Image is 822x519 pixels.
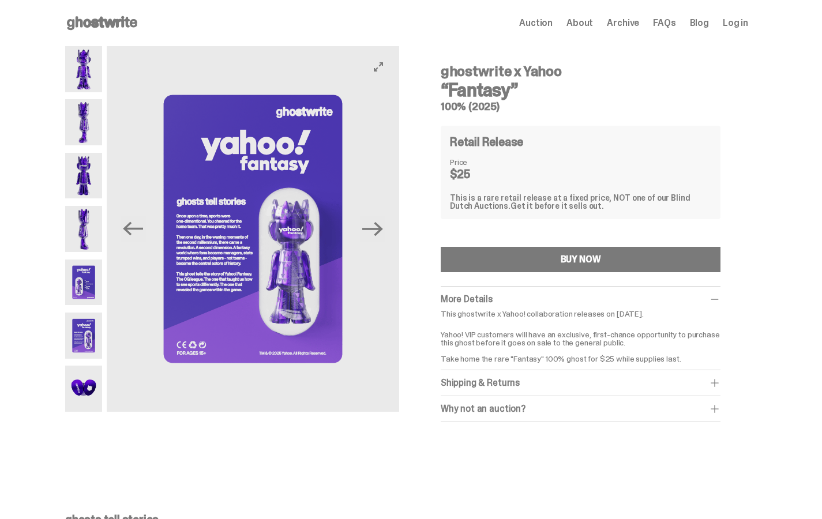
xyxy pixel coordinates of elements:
span: Get it before it sells out. [511,201,604,211]
h3: “Fantasy” [441,81,720,99]
a: FAQs [653,18,675,28]
div: Why not an auction? [441,403,720,415]
div: BUY NOW [561,255,601,264]
div: Shipping & Returns [441,377,720,389]
img: Yahoo-HG---7.png [65,366,102,412]
img: Yahoo-HG---6.png [107,46,399,412]
img: Yahoo-HG---5.png [65,259,102,306]
button: BUY NOW [441,247,720,272]
span: More Details [441,293,493,305]
button: View full-screen [371,60,385,74]
img: Yahoo-HG---6.png [65,313,102,359]
a: Auction [519,18,553,28]
p: This ghostwrite x Yahoo! collaboration releases on [DATE]. [441,310,720,318]
h4: Retail Release [450,136,523,148]
a: Archive [607,18,639,28]
h5: 100% (2025) [441,101,720,112]
a: Log in [723,18,748,28]
img: Yahoo-HG---3.png [65,153,102,199]
a: About [566,18,593,28]
div: This is a rare retail release at a fixed price, NOT one of our Blind Dutch Auctions. [450,194,711,210]
a: Blog [690,18,709,28]
dt: Price [450,158,508,166]
h4: ghostwrite x Yahoo [441,65,720,78]
dd: $25 [450,168,508,180]
img: Yahoo-HG---2.png [65,99,102,145]
img: Yahoo-HG---1.png [65,46,102,92]
button: Next [360,216,385,242]
button: Previous [121,216,146,242]
p: Yahoo! VIP customers will have an exclusive, first-chance opportunity to purchase this ghost befo... [441,322,720,363]
img: Yahoo-HG---4.png [65,206,102,252]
